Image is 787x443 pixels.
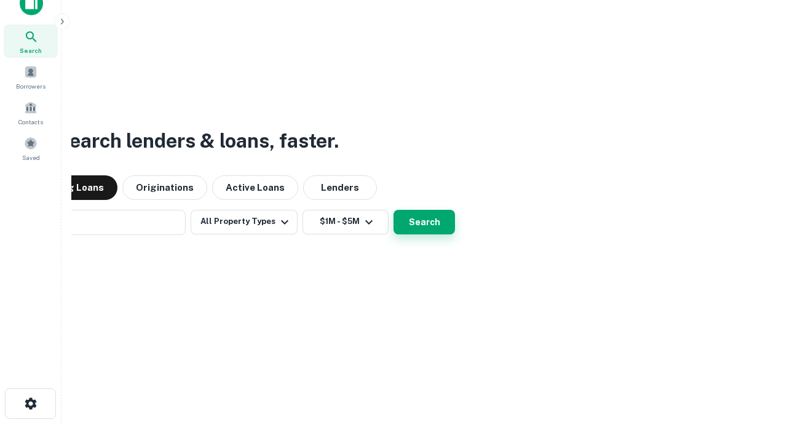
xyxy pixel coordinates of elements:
[212,175,298,200] button: Active Loans
[16,81,45,91] span: Borrowers
[4,25,58,58] a: Search
[4,96,58,129] a: Contacts
[4,132,58,165] a: Saved
[18,117,43,127] span: Contacts
[393,210,455,234] button: Search
[122,175,207,200] button: Originations
[20,46,42,55] span: Search
[303,210,389,234] button: $1M - $5M
[56,126,339,156] h3: Search lenders & loans, faster.
[303,175,377,200] button: Lenders
[191,210,298,234] button: All Property Types
[726,345,787,404] iframe: Chat Widget
[4,60,58,94] a: Borrowers
[22,153,40,162] span: Saved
